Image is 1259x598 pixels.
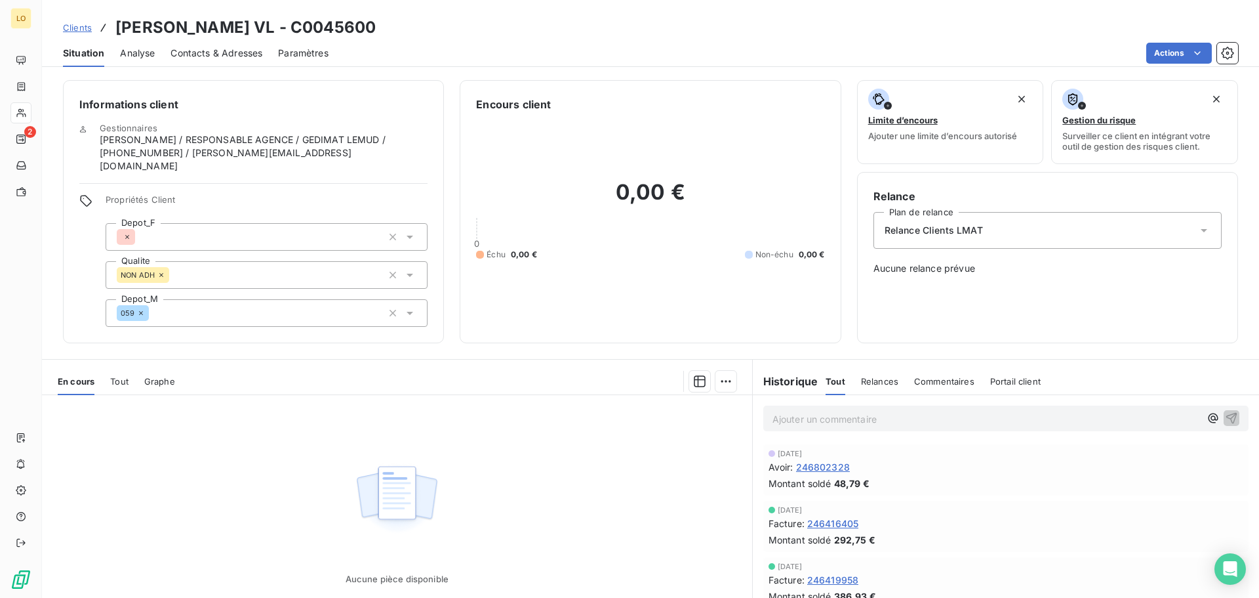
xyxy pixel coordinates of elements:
span: [PERSON_NAME] / RESPONSABLE AGENCE / GEDIMAT LEMUD / [PHONE_NUMBER] / [PERSON_NAME][EMAIL_ADDRESS... [100,133,428,173]
span: Propriétés Client [106,194,428,213]
h6: Encours client [476,96,551,112]
span: Montant soldé [769,533,831,547]
img: Logo LeanPay [10,569,31,590]
span: Limite d’encours [868,115,938,125]
span: Tout [110,376,129,387]
div: LO [10,8,31,29]
span: NON ADH [121,271,155,279]
span: Paramètres [278,47,329,60]
span: Ajouter une limite d’encours autorisé [868,131,1017,141]
h2: 0,00 € [476,179,824,219]
span: Tout [826,376,845,387]
span: 246419958 [807,573,858,587]
span: Portail client [990,376,1041,387]
button: Gestion du risqueSurveiller ce client en intégrant votre outil de gestion des risques client. [1051,80,1238,164]
span: Aucune relance prévue [873,262,1222,275]
span: [DATE] [778,563,803,570]
span: 292,75 € [834,533,875,547]
input: Ajouter une valeur [135,231,146,243]
span: Commentaires [914,376,974,387]
input: Ajouter une valeur [149,307,159,319]
span: 0,00 € [511,249,537,261]
button: Actions [1146,43,1212,64]
span: Gestionnaires [100,123,157,133]
span: Aucune pièce disponible [346,574,449,584]
span: Situation [63,47,104,60]
h6: Relance [873,188,1222,204]
span: Échu [487,249,506,261]
span: En cours [58,376,94,387]
input: Ajouter une valeur [169,269,180,281]
h3: [PERSON_NAME] VL - C0045600 [115,16,376,39]
span: Graphe [144,376,175,387]
span: [DATE] [778,450,803,458]
span: Relances [861,376,898,387]
span: 246802328 [796,460,850,474]
span: Avoir : [769,460,793,474]
span: Facture : [769,517,805,530]
span: Gestion du risque [1062,115,1136,125]
span: Analyse [120,47,155,60]
span: Non-échu [755,249,793,261]
span: Relance Clients LMAT [885,224,983,237]
span: Facture : [769,573,805,587]
span: Surveiller ce client en intégrant votre outil de gestion des risques client. [1062,131,1227,152]
span: Contacts & Adresses [170,47,262,60]
span: Clients [63,22,92,33]
a: Clients [63,21,92,34]
h6: Informations client [79,96,428,112]
span: 246416405 [807,517,858,530]
span: 0,00 € [799,249,825,261]
span: 0 [474,238,479,249]
button: Limite d’encoursAjouter une limite d’encours autorisé [857,80,1044,164]
h6: Historique [753,374,818,389]
span: Montant soldé [769,477,831,490]
span: 48,79 € [834,477,869,490]
img: Empty state [355,459,439,540]
span: 059 [121,309,134,317]
div: Open Intercom Messenger [1214,553,1246,585]
span: [DATE] [778,506,803,514]
span: 2 [24,126,36,138]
